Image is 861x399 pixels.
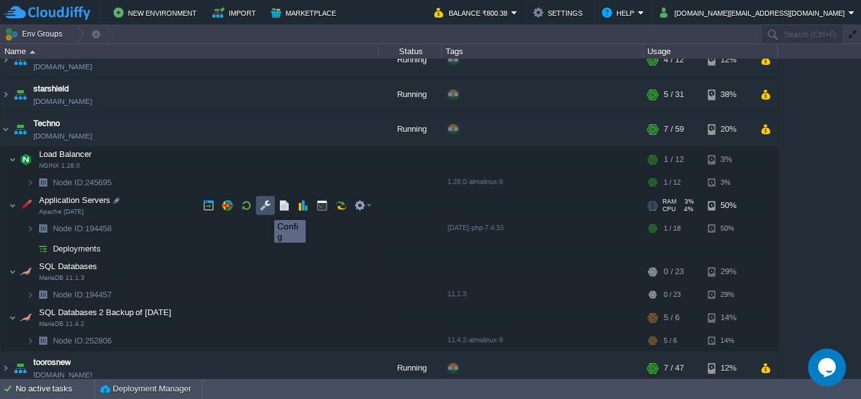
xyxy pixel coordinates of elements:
[39,320,84,328] span: MariaDB 11.4.2
[53,336,85,345] span: Node ID:
[11,43,29,77] img: AMDAwAAAACH5BAEAAAAALAAAAAABAAEAAAICRAEAOw==
[9,147,16,172] img: AMDAwAAAACH5BAEAAAAALAAAAAABAAEAAAICRAEAOw==
[1,44,378,59] div: Name
[16,379,95,399] div: No active tasks
[33,61,92,73] a: [DOMAIN_NAME]
[34,173,52,192] img: AMDAwAAAACH5BAEAAAAALAAAAAABAAEAAAICRAEAOw==
[52,177,113,188] a: Node ID:245695
[379,112,442,146] div: Running
[664,219,681,238] div: 1 / 18
[808,349,848,386] iframe: chat widget
[1,43,11,77] img: AMDAwAAAACH5BAEAAAAALAAAAAABAAEAAAICRAEAOw==
[26,219,34,238] img: AMDAwAAAACH5BAEAAAAALAAAAAABAAEAAAICRAEAOw==
[34,285,52,304] img: AMDAwAAAACH5BAEAAAAALAAAAAABAAEAAAICRAEAOw==
[38,149,93,159] span: Load Balancer
[9,305,16,330] img: AMDAwAAAACH5BAEAAAAALAAAAAABAAEAAAICRAEAOw==
[664,331,677,350] div: 5 / 6
[681,198,694,205] span: 3%
[664,112,684,146] div: 7 / 59
[39,208,84,216] span: Apache [DATE]
[277,221,303,241] div: Config
[664,259,684,284] div: 0 / 23
[1,112,11,146] img: AMDAwAAAACH5BAEAAAAALAAAAAABAAEAAAICRAEAOw==
[660,5,848,20] button: [DOMAIN_NAME][EMAIL_ADDRESS][DOMAIN_NAME]
[4,5,90,21] img: CloudJiffy
[17,193,35,218] img: AMDAwAAAACH5BAEAAAAALAAAAAABAAEAAAICRAEAOw==
[664,305,679,330] div: 5 / 6
[17,147,35,172] img: AMDAwAAAACH5BAEAAAAALAAAAAABAAEAAAICRAEAOw==
[39,162,80,170] span: NGINX 1.28.0
[708,78,749,112] div: 38%
[664,351,684,385] div: 7 / 47
[708,219,749,238] div: 50%
[53,178,85,187] span: Node ID:
[34,331,52,350] img: AMDAwAAAACH5BAEAAAAALAAAAAABAAEAAAICRAEAOw==
[17,305,35,330] img: AMDAwAAAACH5BAEAAAAALAAAAAABAAEAAAICRAEAOw==
[26,331,34,350] img: AMDAwAAAACH5BAEAAAAALAAAAAABAAEAAAICRAEAOw==
[448,178,503,185] span: 1.28.0-almalinux-9
[664,147,684,172] div: 1 / 12
[38,195,112,205] a: Application ServersApache [DATE]
[26,173,34,192] img: AMDAwAAAACH5BAEAAAAALAAAAAABAAEAAAICRAEAOw==
[9,259,16,284] img: AMDAwAAAACH5BAEAAAAALAAAAAABAAEAAAICRAEAOw==
[708,259,749,284] div: 29%
[52,177,113,188] span: 245695
[448,224,504,231] span: [DATE]-php-7.4.33
[708,305,749,330] div: 14%
[708,112,749,146] div: 20%
[664,43,684,77] div: 4 / 12
[708,285,749,304] div: 29%
[708,331,749,350] div: 14%
[644,44,777,59] div: Usage
[448,336,503,344] span: 11.4.2-almalinux-9
[33,117,60,130] a: Techno
[442,44,643,59] div: Tags
[52,289,113,300] a: Node ID:194457
[11,351,29,385] img: AMDAwAAAACH5BAEAAAAALAAAAAABAAEAAAICRAEAOw==
[448,290,466,298] span: 11.1.3
[53,290,85,299] span: Node ID:
[662,198,676,205] span: RAM
[34,239,52,258] img: AMDAwAAAACH5BAEAAAAALAAAAAABAAEAAAICRAEAOw==
[33,83,69,95] a: starshield
[52,243,103,254] a: Deployments
[52,223,113,234] a: Node ID:194458
[52,335,113,346] a: Node ID:252806
[379,43,442,77] div: Running
[271,5,340,20] button: Marketplace
[708,193,749,218] div: 50%
[681,205,693,213] span: 4%
[26,285,34,304] img: AMDAwAAAACH5BAEAAAAALAAAAAABAAEAAAICRAEAOw==
[30,50,35,54] img: AMDAwAAAACH5BAEAAAAALAAAAAABAAEAAAICRAEAOw==
[52,223,113,234] span: 194458
[38,149,93,159] a: Load BalancerNGINX 1.28.0
[662,205,676,213] span: CPU
[33,369,92,381] a: [DOMAIN_NAME]
[34,219,52,238] img: AMDAwAAAACH5BAEAAAAALAAAAAABAAEAAAICRAEAOw==
[602,5,638,20] button: Help
[9,193,16,218] img: AMDAwAAAACH5BAEAAAAALAAAAAABAAEAAAICRAEAOw==
[708,173,749,192] div: 3%
[664,285,681,304] div: 0 / 23
[100,383,191,395] button: Deployment Manager
[379,351,442,385] div: Running
[1,351,11,385] img: AMDAwAAAACH5BAEAAAAALAAAAAABAAEAAAICRAEAOw==
[1,78,11,112] img: AMDAwAAAACH5BAEAAAAALAAAAAABAAEAAAICRAEAOw==
[17,259,35,284] img: AMDAwAAAACH5BAEAAAAALAAAAAABAAEAAAICRAEAOw==
[33,356,71,369] span: toorosnew
[38,262,99,271] a: SQL DatabasesMariaDB 11.1.3
[708,43,749,77] div: 12%
[38,195,112,205] span: Application Servers
[52,289,113,300] span: 194457
[39,274,84,282] span: MariaDB 11.1.3
[533,5,586,20] button: Settings
[38,307,173,318] span: SQL Databases 2 Backup of [DATE]
[708,351,749,385] div: 12%
[434,5,511,20] button: Balance ₹800.38
[664,78,684,112] div: 5 / 31
[26,239,34,258] img: AMDAwAAAACH5BAEAAAAALAAAAAABAAEAAAICRAEAOw==
[33,130,92,142] a: [DOMAIN_NAME]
